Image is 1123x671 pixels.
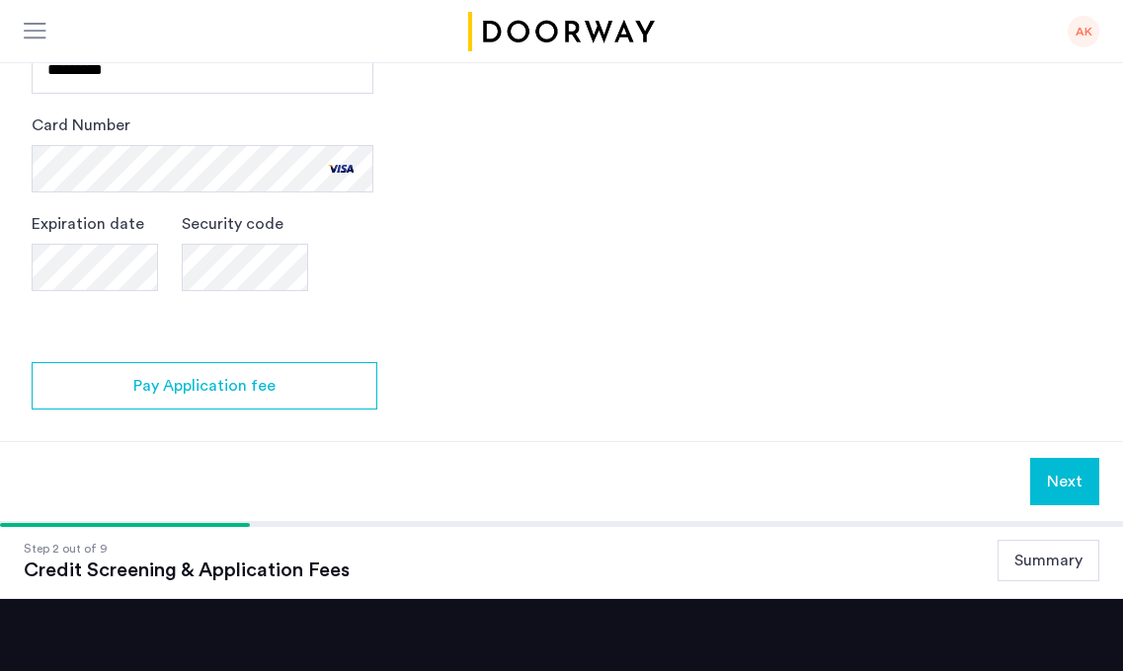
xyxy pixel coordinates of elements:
label: Expiration date [32,212,144,236]
a: Cazamio logo [465,12,659,51]
div: AK [1068,16,1099,47]
label: Card Number [32,113,130,137]
button: Next [1030,458,1099,505]
label: Security code [182,212,283,236]
button: Summary [998,540,1099,581]
div: Step 2 out of 9 [24,539,350,559]
button: button [32,362,377,410]
span: Pay Application fee [133,374,276,398]
div: Credit Screening & Application Fees [24,559,350,582]
img: logo [465,12,659,51]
